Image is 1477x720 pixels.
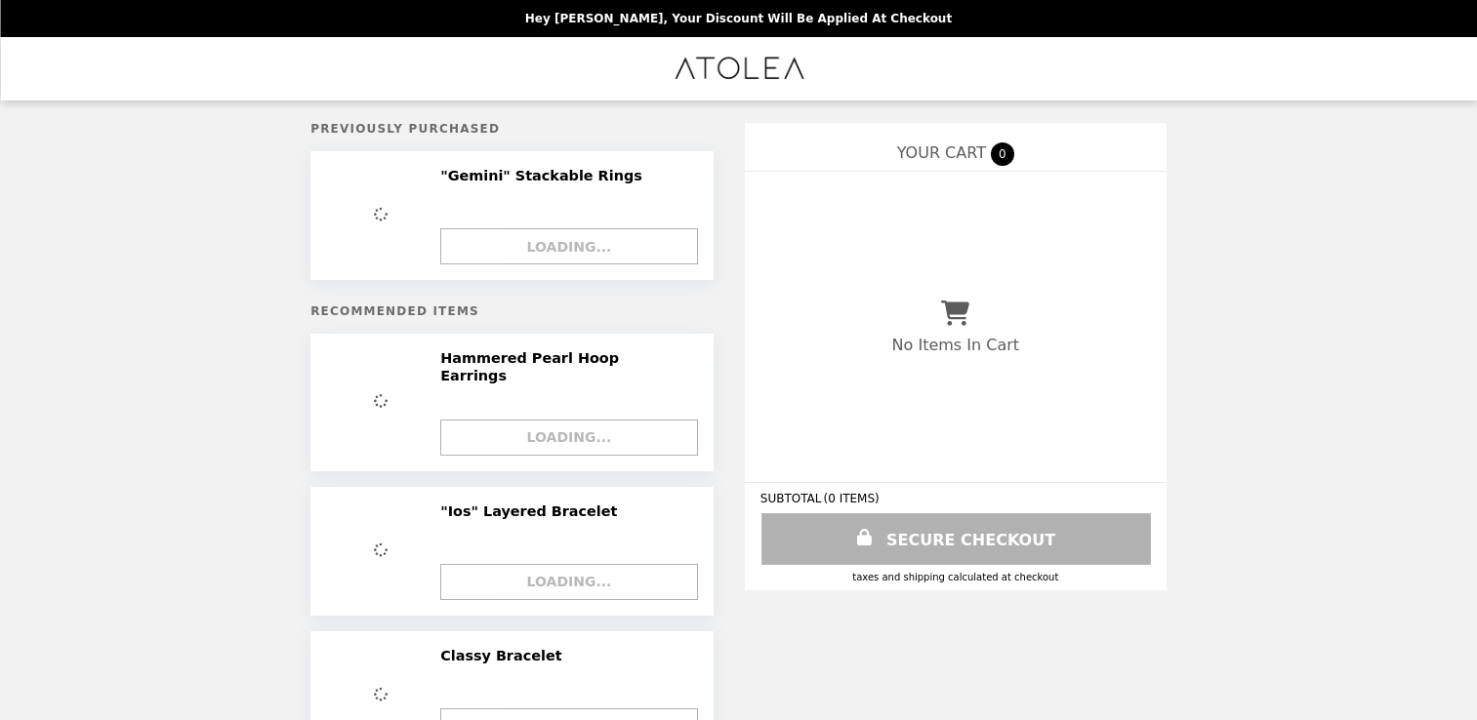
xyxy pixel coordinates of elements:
img: Brand Logo [672,49,805,89]
span: 0 [991,142,1014,166]
p: No Items In Cart [892,336,1019,354]
p: Hey [PERSON_NAME], your discount will be applied at checkout [525,12,952,25]
span: SUBTOTAL [760,492,824,505]
span: ( 0 ITEMS ) [824,492,880,505]
h2: Hammered Pearl Hoop Earrings [440,349,692,385]
h2: Classy Bracelet [440,647,569,664]
h2: "Gemini" Stackable Rings [440,167,650,184]
div: Taxes and Shipping calculated at checkout [760,572,1151,582]
h5: Recommended Items [310,304,714,318]
h5: Previously Purchased [310,122,714,136]
h2: "Ios" Layered Bracelet [440,502,625,520]
span: YOUR CART [897,143,986,162]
